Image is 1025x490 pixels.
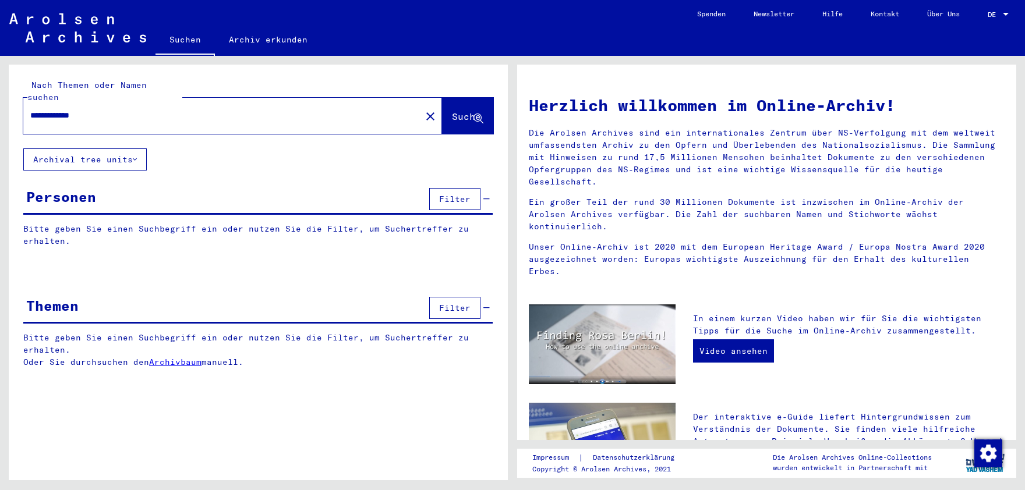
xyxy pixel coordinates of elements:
[532,464,688,474] p: Copyright © Arolsen Archives, 2021
[532,452,688,464] div: |
[773,452,932,463] p: Die Arolsen Archives Online-Collections
[155,26,215,56] a: Suchen
[529,241,1005,278] p: Unser Online-Archiv ist 2020 mit dem European Heritage Award / Europa Nostra Award 2020 ausgezeic...
[529,304,676,384] img: video.jpg
[23,148,147,171] button: Archival tree units
[439,303,471,313] span: Filter
[529,196,1005,233] p: Ein großer Teil der rund 30 Millionen Dokumente ist inzwischen im Online-Archiv der Arolsen Archi...
[26,186,96,207] div: Personen
[452,111,481,122] span: Suche
[584,452,688,464] a: Datenschutzerklärung
[974,439,1002,467] div: Zustimmung ändern
[693,411,1005,460] p: Der interaktive e-Guide liefert Hintergrundwissen zum Verständnis der Dokumente. Sie finden viele...
[419,104,442,127] button: Clear
[26,295,79,316] div: Themen
[439,194,471,204] span: Filter
[9,13,146,42] img: Arolsen_neg.svg
[529,127,1005,188] p: Die Arolsen Archives sind ein internationales Zentrum über NS-Verfolgung mit dem weltweit umfasse...
[429,297,480,319] button: Filter
[988,10,1001,19] span: DE
[974,439,1002,467] img: Zustimmung ändern
[693,313,1005,337] p: In einem kurzen Video haben wir für Sie die wichtigsten Tipps für die Suche im Online-Archiv zusa...
[693,339,774,363] a: Video ansehen
[529,93,1005,118] h1: Herzlich willkommen im Online-Archiv!
[27,80,147,102] mat-label: Nach Themen oder Namen suchen
[773,463,932,473] p: wurden entwickelt in Partnerschaft mit
[963,448,1007,477] img: yv_logo.png
[215,26,321,54] a: Archiv erkunden
[23,332,493,368] p: Bitte geben Sie einen Suchbegriff ein oder nutzen Sie die Filter, um Suchertreffer zu erhalten. O...
[149,357,202,367] a: Archivbaum
[442,98,493,134] button: Suche
[423,109,437,123] mat-icon: close
[23,223,493,247] p: Bitte geben Sie einen Suchbegriff ein oder nutzen Sie die Filter, um Suchertreffer zu erhalten.
[532,452,578,464] a: Impressum
[429,188,480,210] button: Filter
